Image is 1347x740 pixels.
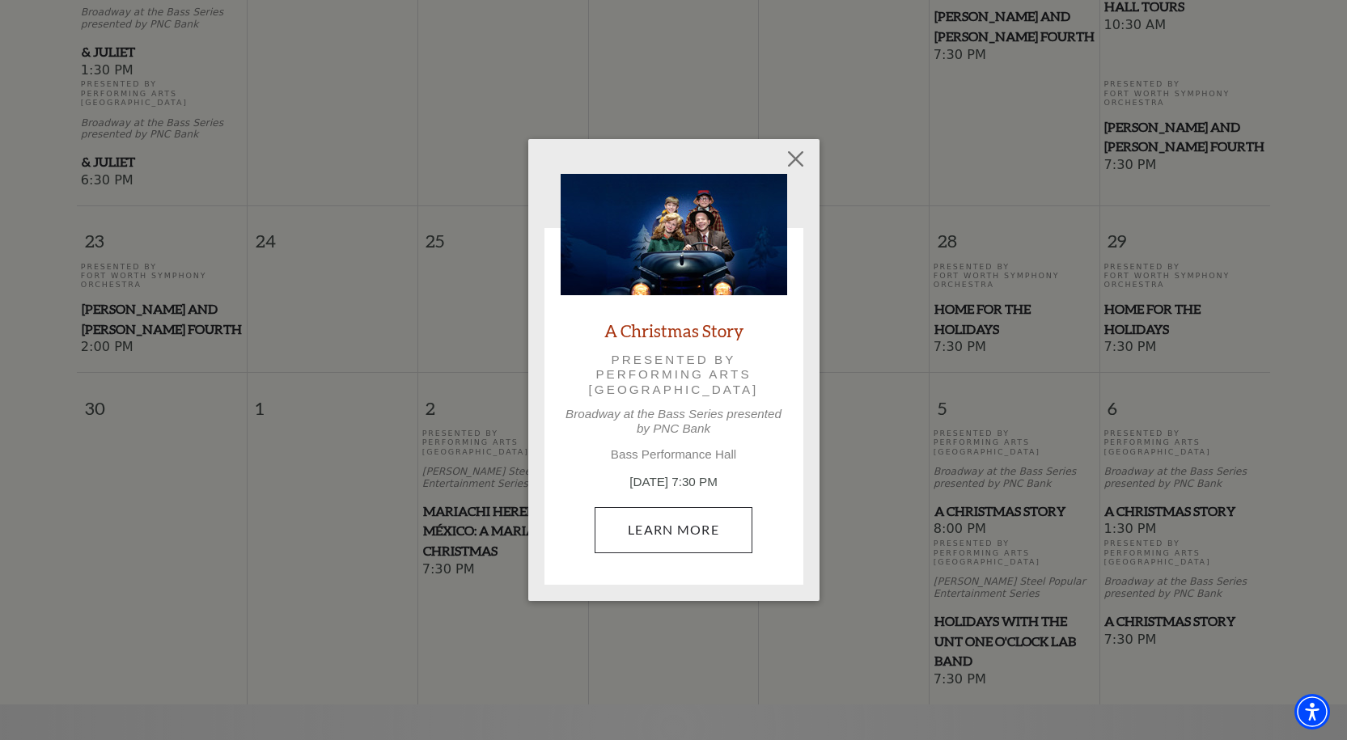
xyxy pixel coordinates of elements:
a: December 6, 7:30 PM Learn More [595,507,752,552]
p: Bass Performance Hall [561,447,787,462]
p: Broadway at the Bass Series presented by PNC Bank [561,407,787,436]
div: Accessibility Menu [1294,694,1330,729]
a: A Christmas Story [604,319,743,341]
p: [DATE] 7:30 PM [561,473,787,492]
img: A Christmas Story [561,174,787,295]
p: Presented by Performing Arts [GEOGRAPHIC_DATA] [583,353,765,397]
button: Close [780,144,811,175]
